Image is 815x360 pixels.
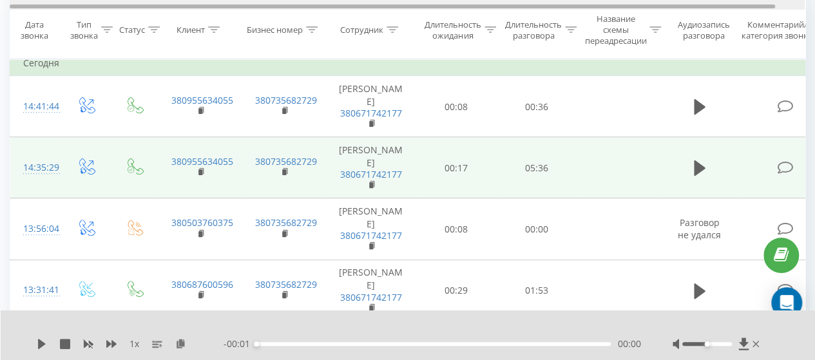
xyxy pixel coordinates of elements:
font: 00:29 [445,285,468,297]
a: 380671742177 [340,168,402,180]
font: [PERSON_NAME] [339,144,403,169]
div: Метка доступности [254,341,259,346]
font: [PERSON_NAME] [339,82,403,108]
a: 380735682729 [255,155,317,167]
font: Бизнес номер [247,24,303,35]
font: 00:00 [617,337,640,350]
font: 00:01 [227,337,250,350]
font: [PERSON_NAME] [339,205,403,230]
font: 01:53 [525,285,548,297]
font: Статус [119,24,145,35]
a: 380687600596 [171,278,233,290]
font: 14:35:29 [23,161,59,173]
font: Дата звонка [21,18,48,41]
font: Аудиозапись разговора [677,18,729,41]
font: 00:08 [445,223,468,235]
a: 380735682729 [255,278,317,290]
font: х [135,337,139,350]
a: 380671742177 [340,291,402,303]
a: 380671742177 [340,107,402,119]
font: Комментарий/категория звонка [742,18,812,41]
font: Сотрудник [340,24,383,35]
font: Разговор не удался [678,216,721,240]
font: 00:08 [445,100,468,113]
font: - [224,337,227,350]
div: Метка доступности [705,341,710,346]
font: 1 [129,337,135,350]
a: 380671742177 [340,229,402,242]
font: 13:31:41 [23,283,59,296]
a: 380955634055 [171,155,233,167]
font: Длительность ожидания [425,18,481,41]
font: 14:41:44 [23,100,59,112]
a: 380955634055 [171,94,233,106]
font: Тип звонка [70,18,98,41]
a: 380735682729 [255,216,317,229]
font: 00:36 [525,100,548,113]
font: Клиент [177,24,205,35]
font: Сегодня [23,57,59,69]
font: 00:17 [445,162,468,174]
a: 380503760375 [171,216,233,229]
font: 05:36 [525,162,548,174]
a: 380735682729 [255,94,317,106]
font: [PERSON_NAME] [339,266,403,291]
font: Название схемы переадресации [584,13,646,46]
font: 00:00 [525,223,548,235]
div: Открытый Интерком Мессенджер [771,287,802,318]
font: Длительность разговора [505,18,562,41]
font: 13:56:04 [23,222,59,234]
